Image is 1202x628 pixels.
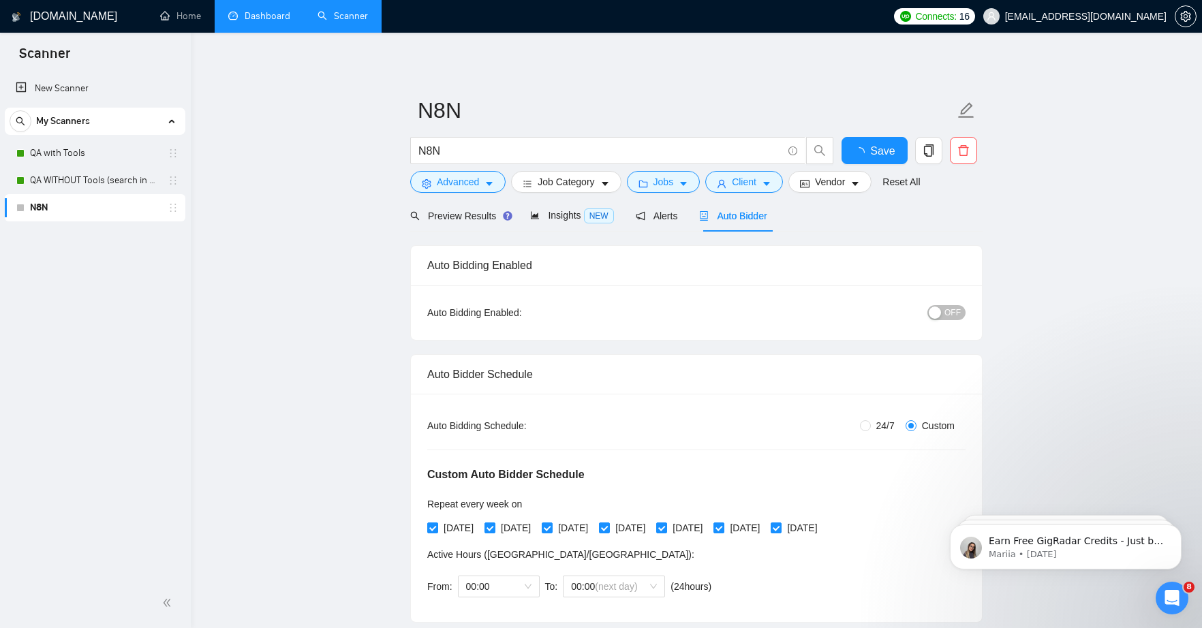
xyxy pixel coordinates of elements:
[410,210,508,221] span: Preview Results
[410,211,420,221] span: search
[427,305,606,320] div: Auto Bidding Enabled:
[870,142,895,159] span: Save
[318,10,368,22] a: searchScanner
[168,202,179,213] span: holder
[538,174,594,189] span: Job Category
[699,210,767,221] span: Auto Bidder
[1175,11,1196,22] span: setting
[882,174,920,189] a: Reset All
[466,576,531,597] span: 00:00
[1175,11,1197,22] a: setting
[915,137,942,164] button: copy
[699,211,709,221] span: robot
[530,210,540,220] span: area-chart
[944,305,961,320] span: OFF
[422,178,431,189] span: setting
[815,174,845,189] span: Vendor
[636,211,645,221] span: notification
[418,142,782,159] input: Search Freelance Jobs...
[788,146,797,155] span: info-circle
[782,520,822,535] span: [DATE]
[842,137,908,164] button: Save
[427,581,452,592] span: From:
[484,178,494,189] span: caret-down
[545,581,558,592] span: To:
[427,246,966,285] div: Auto Bidding Enabled
[806,137,833,164] button: search
[595,581,637,592] span: (next day)
[410,171,506,193] button: settingAdvancedcaret-down
[732,174,756,189] span: Client
[987,12,996,21] span: user
[957,101,975,119] span: edit
[929,496,1202,591] iframe: Intercom notifications message
[900,11,911,22] img: upwork-logo.png
[1156,582,1188,614] iframe: Intercom live chat
[160,10,201,22] a: homeHome
[168,175,179,186] span: holder
[717,178,726,189] span: user
[10,116,31,126] span: search
[627,171,700,193] button: folderJobscaret-down
[523,178,532,189] span: bars
[427,418,606,433] div: Auto Bidding Schedule:
[5,108,185,221] li: My Scanners
[800,178,810,189] span: idcard
[10,110,31,132] button: search
[653,174,674,189] span: Jobs
[162,596,176,610] span: double-left
[502,210,514,222] div: Tooltip anchor
[8,44,81,72] span: Scanner
[915,9,956,24] span: Connects:
[610,520,651,535] span: [DATE]
[671,581,711,592] span: ( 24 hours)
[950,137,977,164] button: delete
[437,174,479,189] span: Advanced
[807,144,833,157] span: search
[427,549,694,560] span: Active Hours ( [GEOGRAPHIC_DATA]/[GEOGRAPHIC_DATA] ):
[16,75,174,102] a: New Scanner
[724,520,765,535] span: [DATE]
[636,210,678,221] span: Alerts
[36,108,90,135] span: My Scanners
[638,178,648,189] span: folder
[427,355,966,394] div: Auto Bidder Schedule
[511,171,621,193] button: barsJob Categorycaret-down
[916,144,942,157] span: copy
[667,520,708,535] span: [DATE]
[5,75,185,102] li: New Scanner
[600,178,610,189] span: caret-down
[584,208,614,223] span: NEW
[553,520,594,535] span: [DATE]
[762,178,771,189] span: caret-down
[1184,582,1195,593] span: 8
[495,520,536,535] span: [DATE]
[168,148,179,159] span: holder
[418,93,955,127] input: Scanner name...
[951,144,976,157] span: delete
[427,499,522,509] span: Repeat every week on
[228,10,290,22] a: dashboardDashboard
[1175,5,1197,27] button: setting
[12,6,21,28] img: logo
[571,576,657,597] span: 00:00
[959,9,970,24] span: 16
[30,167,159,194] a: QA WITHOUT Tools (search in Titles)
[427,467,585,483] h5: Custom Auto Bidder Schedule
[871,418,900,433] span: 24/7
[438,520,479,535] span: [DATE]
[850,178,860,189] span: caret-down
[705,171,783,193] button: userClientcaret-down
[30,194,159,221] a: N8N
[30,140,159,167] a: QA with Tools
[530,210,613,221] span: Insights
[788,171,872,193] button: idcardVendorcaret-down
[916,418,960,433] span: Custom
[854,147,870,158] span: loading
[679,178,688,189] span: caret-down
